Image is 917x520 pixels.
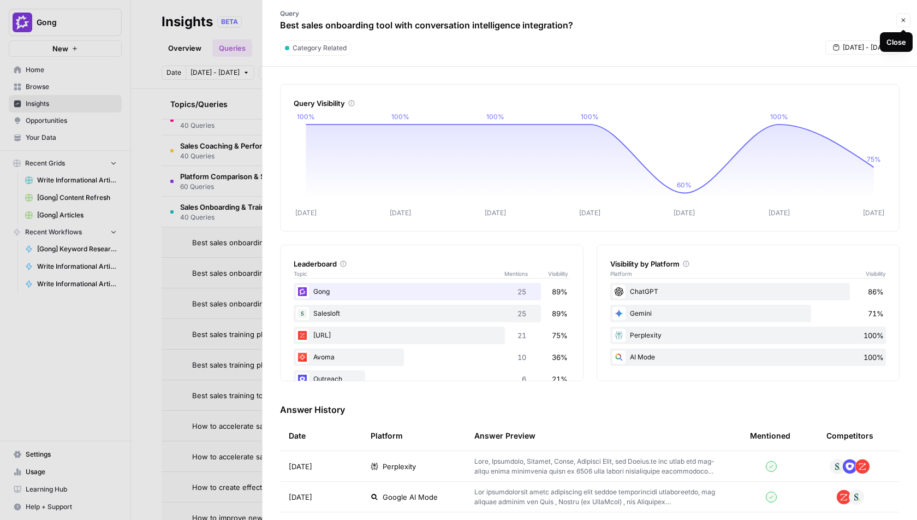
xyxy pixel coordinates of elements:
div: [URL] [294,327,570,344]
img: wsphppoo7wgauyfs4ako1dw2w3xh [296,351,309,364]
span: [DATE] [289,461,312,472]
tspan: [DATE] [485,209,506,217]
tspan: [DATE] [674,209,695,217]
img: vpq3xj2nnch2e2ivhsgwmf7hbkjf [296,307,309,320]
tspan: [DATE] [769,209,790,217]
span: Perplexity [383,461,416,472]
tspan: 100% [770,113,788,121]
img: hqfc7lxcqkggco7ktn8he1iiiia8 [296,373,309,386]
span: 36% [552,352,568,363]
span: 25 [517,286,526,297]
div: Outreach [294,370,570,388]
div: Salesloft [294,305,570,322]
img: hcm4s7ic2xq26rsmuray6dv1kquq [836,489,851,505]
div: Avoma [294,348,570,366]
div: Perplexity [610,327,886,344]
span: Topic [294,269,504,278]
span: 100% [864,330,884,341]
div: Gemini [610,305,886,322]
button: [DATE] - [DATE] [825,40,900,55]
img: vpq3xj2nnch2e2ivhsgwmf7hbkjf [830,459,845,474]
h3: Answer History [280,403,900,416]
span: 21% [552,374,568,385]
tspan: 60% [677,181,692,190]
tspan: 75% [867,155,881,163]
tspan: 100% [581,113,599,121]
tspan: [DATE] [390,209,411,217]
img: w6cjb6u2gvpdnjw72qw8i2q5f3eb [296,285,309,298]
tspan: [DATE] [295,209,317,217]
div: Answer Preview [474,421,733,451]
span: 89% [552,286,568,297]
img: vpq3xj2nnch2e2ivhsgwmf7hbkjf [849,489,864,505]
div: AI Mode [610,348,886,366]
span: [DATE] - [DATE] [843,43,892,52]
p: Lor ipsumdolorsit ametc adipiscing elit seddoe temporincidi utlaboreetdo, mag aliquae adminim ven... [474,487,715,507]
div: Date [289,421,306,451]
tspan: 100% [391,113,409,121]
div: Query Visibility [294,98,886,109]
tspan: 100% [297,113,315,121]
div: Leaderboard [294,258,570,269]
tspan: [DATE] [863,209,884,217]
span: Platform [610,269,632,278]
span: 71% [868,308,884,319]
span: Category Related [293,43,347,53]
span: 10 [517,352,526,363]
span: Visibility [866,269,886,278]
span: [DATE] [289,492,312,503]
span: 25 [517,308,526,319]
div: Competitors [826,430,873,441]
span: 89% [552,308,568,319]
span: 75% [552,330,568,341]
div: Visibility by Platform [610,258,886,269]
span: 21 [517,330,526,341]
div: ChatGPT [610,283,886,300]
tspan: [DATE] [579,209,600,217]
div: Platform [371,421,403,451]
div: Mentioned [750,421,790,451]
p: Best sales onboarding tool with conversation intelligence integration? [280,19,573,32]
img: hqfc7lxcqkggco7ktn8he1iiiia8 [842,459,858,474]
p: Lore, Ipsumdolo, Sitamet, Conse, Adipisci Elit, sed Doeius.te inc utlab etd mag-aliqu enima minim... [474,457,715,476]
span: Google AI Mode [383,492,438,503]
p: Query [280,9,573,19]
span: 100% [864,352,884,363]
span: Mentions [504,269,548,278]
img: hcm4s7ic2xq26rsmuray6dv1kquq [855,459,870,474]
div: Close [886,37,906,48]
img: hcm4s7ic2xq26rsmuray6dv1kquq [296,329,309,342]
span: Visibility [548,269,570,278]
tspan: 100% [486,113,504,121]
span: 86% [868,286,884,297]
span: 6 [522,374,526,385]
div: Gong [294,283,570,300]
